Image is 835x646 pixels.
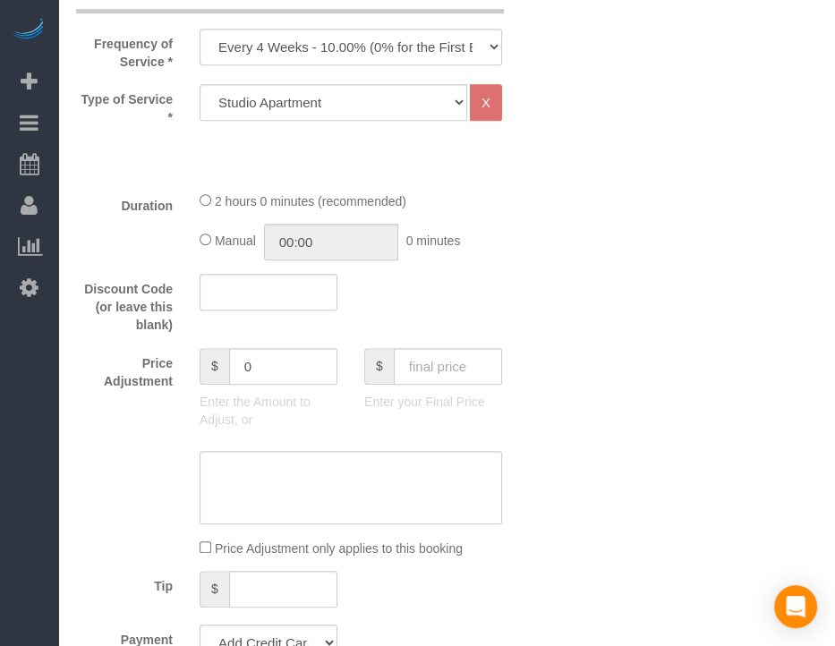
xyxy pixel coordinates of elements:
[63,571,186,595] label: Tip
[63,84,186,126] label: Type of Service *
[394,348,502,385] input: final price
[63,348,186,390] label: Price Adjustment
[406,234,461,248] span: 0 minutes
[200,571,229,608] span: $
[215,234,256,248] span: Manual
[63,191,186,215] label: Duration
[200,348,229,385] span: $
[364,393,502,411] p: Enter your Final Price
[63,29,186,71] label: Frequency of Service *
[200,393,337,429] p: Enter the Amount to Adjust, or
[11,18,47,43] img: Automaid Logo
[364,348,394,385] span: $
[215,194,406,208] span: 2 hours 0 minutes (recommended)
[774,585,817,628] div: Open Intercom Messenger
[215,541,463,556] span: Price Adjustment only applies to this booking
[63,274,186,334] label: Discount Code (or leave this blank)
